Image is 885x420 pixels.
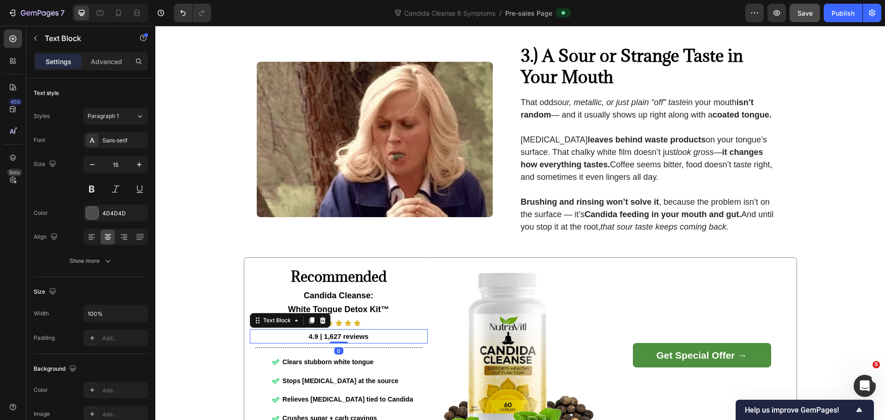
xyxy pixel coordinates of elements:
iframe: Intercom live chat [854,375,876,397]
div: Size [34,286,58,298]
div: Undo/Redo [174,4,211,22]
strong: 4.9 | 1,627 reviews [153,307,213,314]
span: Candida Cleanse 6 Symptoms [402,8,497,18]
button: Show more [34,253,148,269]
div: Text style [34,89,59,97]
button: Publish [824,4,862,22]
div: Publish [832,8,855,18]
div: 0 [179,321,188,329]
p: [MEDICAL_DATA] on your tongue’s surface. That chalky white film doesn’t just — Coffee seems bitte... [366,108,622,158]
button: Paragraph 1 [83,108,148,124]
div: Text Block [106,290,137,299]
div: Add... [102,334,146,343]
img: gempages_566424905747268545-889c014d-39ca-42be-9da5-ec5c5109dcec.png [280,244,449,413]
input: Auto [84,305,147,322]
div: Rich Text Editor. Editing area: main [94,262,272,292]
div: Align [34,231,59,243]
img: gempages_566424905747268545-d007b43c-cdc1-4f49-b373-22c62141f8be.gif [101,36,337,191]
div: Add... [102,410,146,419]
strong: Clears stubborn white tongue [127,332,218,340]
strong: Candida Cleanse: [148,265,218,274]
span: Paragraph 1 [88,112,119,120]
div: Background [34,363,78,375]
strong: Candida feeding in your mouth and gut. [429,184,586,193]
button: Save [790,4,820,22]
i: that sour taste keeps coming back. [445,196,573,206]
span: Pre-sales Page [505,8,552,18]
div: Size [34,158,58,171]
div: Show more [70,256,112,266]
div: Padding [34,334,55,342]
i: look gross [520,122,558,131]
button: Show survey - Help us improve GemPages! [745,404,865,415]
iframe: Design area [155,26,885,420]
button: 7 [4,4,69,22]
strong: White Tongue Detox Kit™ [133,279,234,288]
p: Settings [46,57,71,66]
div: Color [34,209,48,217]
div: Add... [102,386,146,395]
strong: coated tongue. [557,84,616,94]
div: Image [34,410,50,418]
span: 5 [873,361,880,368]
div: Styles [34,112,50,120]
strong: Recommended [136,242,231,260]
p: 7 [60,7,65,18]
span: Help us improve GemPages! [745,406,854,414]
strong: Get Special Offer → [501,324,592,335]
p: Advanced [91,57,122,66]
div: 450 [9,98,22,106]
div: 4D4D4D [102,209,146,218]
strong: Crushes sugar + carb cravings [127,389,222,396]
strong: Brushing and rinsing won’t solve it [366,172,504,181]
div: Beta [7,169,22,176]
span: Save [797,9,813,17]
strong: Stops [MEDICAL_DATA] at the source [127,351,243,359]
div: Width [34,309,49,318]
div: Sans-serif [102,136,146,145]
a: Get Special Offer → [478,317,616,342]
strong: leaves behind waste products [432,109,550,118]
p: That odd in your mouth — and it usually shows up right along with a [366,71,622,95]
p: Text Block [45,33,123,44]
div: Font [34,136,45,144]
span: / [499,8,501,18]
p: , because the problem isn’t on the surface — it’s And until you stop it at the root, [366,170,622,207]
i: sour, metallic, or just plain “off” taste [398,72,531,81]
strong: Relieves [MEDICAL_DATA] tied to Candida [127,370,258,377]
div: Color [34,386,48,394]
